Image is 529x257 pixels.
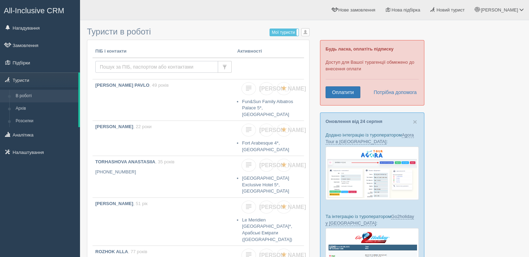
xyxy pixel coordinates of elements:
[95,249,128,254] b: ROZHOK ALLA
[259,162,306,168] span: [PERSON_NAME]
[259,159,274,172] a: [PERSON_NAME]
[413,118,417,125] button: Close
[133,201,147,206] span: , 51 рік
[326,213,419,226] p: Та інтеграцію із туроператором :
[128,249,147,254] span: , 77 років
[234,45,304,58] th: Активності
[242,99,293,117] a: Fun&Sun Family Albatros Palace 5*, [GEOGRAPHIC_DATA]
[93,45,234,58] th: ПІБ і контакти
[95,169,232,176] p: [PHONE_NUMBER]
[259,204,306,210] span: [PERSON_NAME]
[93,121,234,152] a: [PERSON_NAME], 22 роки
[150,83,169,88] span: , 49 років
[326,119,382,124] a: Оновлення від 24 серпня
[326,86,360,98] a: Оплатити
[93,156,234,194] a: TORHASHOVA ANASTASIIA, 35 років [PHONE_NUMBER]
[155,159,174,164] span: , 35 років
[93,79,234,117] a: [PERSON_NAME] PAVLO, 49 років
[369,86,417,98] a: Потрібна допомога
[270,29,298,36] label: Мої туристи
[326,46,393,52] b: Будь ласка, оплатіть підписку
[133,124,152,129] span: , 22 роки
[413,118,417,126] span: ×
[93,198,234,242] a: [PERSON_NAME], 51 рік
[4,6,64,15] span: All-Inclusive CRM
[95,61,218,73] input: Пошук за ПІБ, паспортом або контактами
[259,127,306,133] span: [PERSON_NAME]
[259,82,274,95] a: [PERSON_NAME]
[87,27,151,36] span: Туристи в роботі
[242,140,289,152] a: Fort Arabesque 4*, [GEOGRAPHIC_DATA]
[95,83,150,88] b: [PERSON_NAME] PAVLO
[326,132,414,145] a: Agora Tour в [GEOGRAPHIC_DATA]
[392,7,420,13] span: Нова підбірка
[326,147,419,200] img: agora-tour-%D0%B7%D0%B0%D1%8F%D0%B2%D0%BA%D0%B8-%D1%81%D1%80%D0%BC-%D0%B4%D0%BB%D1%8F-%D1%82%D1%8...
[242,176,289,194] a: [GEOGRAPHIC_DATA] Exclusive Hotel 5*, [GEOGRAPHIC_DATA]
[259,201,274,213] a: [PERSON_NAME]
[326,132,419,145] p: Додано інтеграцію із туроператором :
[95,201,133,206] b: [PERSON_NAME]
[320,40,424,106] div: Доступ для Вашої турагенції обмежено до внесення оплати
[13,90,78,102] a: В роботі
[338,7,375,13] span: Нове замовлення
[481,7,518,13] span: [PERSON_NAME]
[259,124,274,137] a: [PERSON_NAME]
[95,124,133,129] b: [PERSON_NAME]
[0,0,80,20] a: All-Inclusive CRM
[13,102,78,115] a: Архів
[436,7,465,13] span: Новий турист
[259,86,306,92] span: [PERSON_NAME]
[242,217,292,242] a: Le Meridien [GEOGRAPHIC_DATA]*, Арабські Емірати ([GEOGRAPHIC_DATA])
[13,115,78,127] a: Розсилки
[95,159,155,164] b: TORHASHOVA ANASTASIIA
